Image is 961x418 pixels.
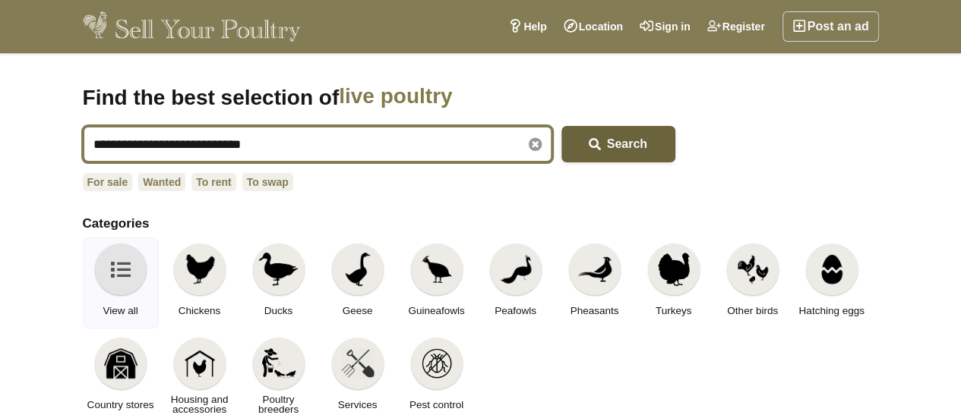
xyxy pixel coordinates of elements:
[83,237,159,328] a: View all
[782,11,879,42] a: Post an ad
[259,253,297,286] img: Ducks
[578,253,612,286] img: Pheasants
[500,11,555,42] a: Help
[179,306,221,316] span: Chickens
[320,237,396,328] a: Geese Geese
[794,237,870,328] a: Hatching eggs Hatching eggs
[339,83,593,111] span: live poultry
[103,306,138,316] span: View all
[657,253,691,286] img: Turkeys
[183,253,217,286] img: Chickens
[264,306,293,316] span: Ducks
[736,253,770,286] img: Other birds
[162,237,238,328] a: Chickens Chickens
[636,237,712,328] a: Turkeys Turkeys
[727,306,778,316] span: Other birds
[191,173,236,191] a: To rent
[656,306,692,316] span: Turkeys
[715,237,791,328] a: Other birds Other birds
[138,173,185,191] a: Wanted
[495,306,536,316] span: Peafowls
[815,253,849,286] img: Hatching eggs
[245,394,312,414] span: Poultry breeders
[571,306,619,316] span: Pheasants
[561,126,675,162] button: Search
[83,83,675,111] h1: Find the best selection of
[631,11,699,42] a: Sign in
[420,253,454,286] img: Guineafowls
[83,173,133,191] a: For sale
[104,347,138,380] img: Country stores
[409,400,463,410] span: Pest control
[341,347,375,380] img: Services
[341,253,375,286] img: Geese
[87,400,154,410] span: Country stores
[478,237,554,328] a: Peafowls Peafowls
[262,347,296,380] img: Poultry breeders
[166,394,233,414] span: Housing and accessories
[183,347,217,380] img: Housing and accessories
[607,137,647,150] span: Search
[399,237,475,328] a: Guineafowls Guineafowls
[343,306,373,316] span: Geese
[83,11,301,42] img: Sell Your Poultry
[83,216,879,231] h2: Categories
[798,306,864,316] span: Hatching eggs
[241,237,317,328] a: Ducks Ducks
[557,237,633,328] a: Pheasants Pheasants
[420,347,454,380] img: Pest control
[242,173,293,191] a: To swap
[699,11,773,42] a: Register
[338,400,378,410] span: Services
[499,253,533,286] img: Peafowls
[555,11,631,42] a: Location
[408,306,464,316] span: Guineafowls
